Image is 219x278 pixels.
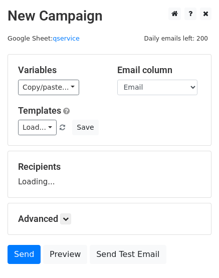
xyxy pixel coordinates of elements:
[18,213,201,224] h5: Advanced
[8,245,41,264] a: Send
[117,65,201,76] h5: Email column
[18,65,102,76] h5: Variables
[8,35,80,42] small: Google Sheet:
[18,80,79,95] a: Copy/paste...
[72,120,98,135] button: Save
[18,161,201,187] div: Loading...
[18,120,57,135] a: Load...
[90,245,166,264] a: Send Test Email
[8,8,211,25] h2: New Campaign
[18,105,61,116] a: Templates
[140,35,211,42] a: Daily emails left: 200
[53,35,80,42] a: qservice
[140,33,211,44] span: Daily emails left: 200
[18,161,201,172] h5: Recipients
[43,245,87,264] a: Preview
